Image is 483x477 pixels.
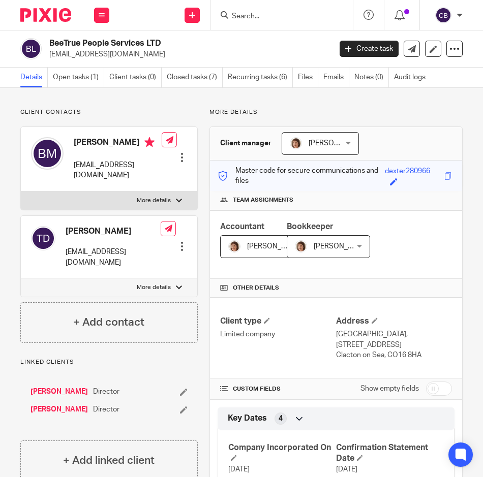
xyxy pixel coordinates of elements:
[49,49,324,59] p: [EMAIL_ADDRESS][DOMAIN_NAME]
[20,358,198,366] p: Linked clients
[336,350,452,360] p: Clacton on Sea, CO16 8HA
[220,316,336,327] h4: Client type
[66,226,161,237] h4: [PERSON_NAME]
[137,197,171,205] p: More details
[31,137,64,170] img: svg%3E
[228,413,267,424] span: Key Dates
[218,166,385,186] p: Master code for secure communications and files
[73,314,144,330] h4: + Add contact
[220,329,336,339] p: Limited company
[20,68,48,87] a: Details
[309,140,365,147] span: [PERSON_NAME]
[228,466,250,473] span: [DATE]
[66,247,161,268] p: [EMAIL_ADDRESS][DOMAIN_NAME]
[336,466,357,473] span: [DATE]
[295,240,307,252] img: Pixie%204.jpg
[31,404,88,415] a: [PERSON_NAME]
[63,453,155,468] h4: + Add linked client
[144,137,155,147] i: Primary
[93,404,119,415] span: Director
[336,442,444,464] h4: Confirmation Statement Date
[109,68,162,87] a: Client tasks (0)
[298,68,318,87] a: Files
[74,137,162,150] h4: [PERSON_NAME]
[49,38,269,49] h2: BeeTrue People Services LTD
[290,137,302,149] img: Pixie%204.jpg
[74,160,162,181] p: [EMAIL_ADDRESS][DOMAIN_NAME]
[247,243,303,250] span: [PERSON_NAME]
[53,68,104,87] a: Open tasks (1)
[220,222,264,231] span: Accountant
[167,68,223,87] a: Closed tasks (7)
[354,68,389,87] a: Notes (0)
[220,385,336,393] h4: CUSTOM FIELDS
[231,12,322,21] input: Search
[336,329,452,350] p: [GEOGRAPHIC_DATA], [STREET_ADDRESS]
[209,108,463,116] p: More details
[314,243,370,250] span: [PERSON_NAME]
[340,41,399,57] a: Create task
[360,384,419,394] label: Show empty fields
[287,222,334,231] span: Bookkeeper
[20,8,71,22] img: Pixie
[233,196,293,204] span: Team assignments
[336,316,452,327] h4: Address
[228,68,293,87] a: Recurring tasks (6)
[228,240,240,252] img: Pixie%204.jpg
[385,166,430,178] div: dexter280966
[20,38,42,59] img: svg%3E
[233,284,279,292] span: Other details
[137,283,171,292] p: More details
[435,7,451,23] img: svg%3E
[31,226,55,250] img: svg%3E
[93,387,119,397] span: Director
[31,387,88,397] a: [PERSON_NAME]
[20,108,198,116] p: Client contacts
[279,414,283,424] span: 4
[220,138,271,148] h3: Client manager
[323,68,349,87] a: Emails
[228,442,336,464] h4: Company Incorporated On
[394,68,431,87] a: Audit logs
